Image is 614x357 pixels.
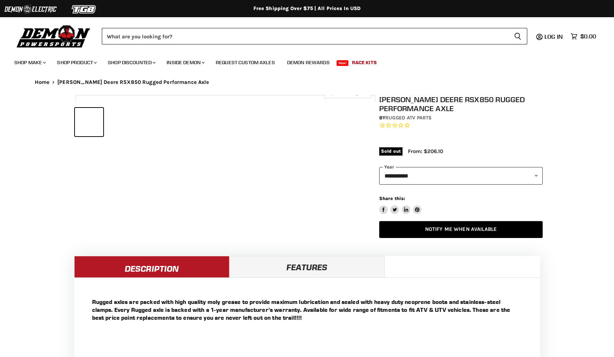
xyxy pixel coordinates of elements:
h1: [PERSON_NAME] Deere RSX850 Rugged Performance Axle [379,95,543,113]
img: Demon Electric Logo 2 [4,3,57,16]
p: Rugged axles are packed with high quality moly grease to provide maximum lubrication and sealed w... [92,298,522,322]
form: Product [102,28,527,44]
span: [PERSON_NAME] Deere RSX850 Rugged Performance Axle [57,79,209,85]
a: Inside Demon [161,55,209,70]
span: Sold out [379,147,403,155]
span: $0.00 [580,33,596,40]
img: TGB Logo 2 [57,3,111,16]
ul: Main menu [9,52,594,70]
button: Search [508,28,527,44]
a: Request Custom Axles [210,55,280,70]
div: Free Shipping Over $75 | All Prices In USD [20,5,594,12]
input: Search [102,28,508,44]
span: From: $206.10 [408,148,443,154]
nav: Breadcrumbs [20,79,594,85]
span: New! [337,60,349,66]
a: Race Kits [347,55,382,70]
img: Demon Powersports [14,23,93,49]
span: Share this: [379,196,405,201]
div: by [379,114,543,122]
a: Shop Make [9,55,50,70]
span: Log in [544,33,563,40]
a: $0.00 [567,31,600,42]
a: Rugged ATV Parts [385,115,432,121]
span: Rated 0.0 out of 5 stars 0 reviews [379,122,543,129]
a: Home [35,79,50,85]
a: Notify Me When Available [379,221,543,238]
a: Features [229,256,385,277]
span: Click to expand [328,90,367,96]
select: year [379,167,543,185]
aside: Share this: [379,195,422,214]
a: Description [74,256,229,277]
button: IMAGE thumbnail [75,108,103,136]
a: Shop Product [52,55,101,70]
a: Log in [541,33,567,40]
a: Shop Discounted [103,55,160,70]
a: Demon Rewards [282,55,335,70]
